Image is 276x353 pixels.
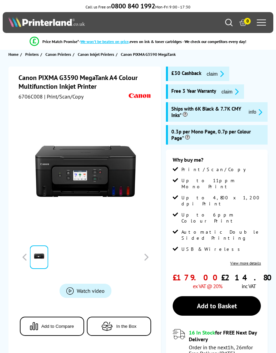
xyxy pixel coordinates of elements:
[60,284,111,298] a: Product_All_Videos
[3,36,273,47] li: modal_Promise
[77,287,105,294] span: Watch video
[42,39,79,44] span: Price Match Promise*
[189,329,261,343] div: for FREE Next Day Delivery
[228,344,246,351] span: 1h, 26m
[181,246,244,252] span: USB & Wireless
[181,178,261,190] span: Up to 11ppm Mono Print
[193,283,222,289] span: ex VAT @ 20%
[19,93,43,100] span: 6706C008
[78,51,114,58] span: Canon Inkjet Printers
[41,324,74,329] span: Add to Compare
[171,106,243,118] span: Ships with 6K Black & 7.7K CMY Inks*
[247,108,265,116] button: promo-description
[44,93,83,100] span: | Print/Scan/Copy
[205,70,226,78] button: promo-description
[225,19,233,26] a: Search
[244,18,251,25] span: 0
[87,317,151,336] button: In the Box
[239,19,247,26] a: 0
[25,51,40,58] a: Printers
[173,296,261,316] a: Add to Basket
[8,16,85,27] img: Printerland Logo
[219,88,241,95] button: promo-description
[25,51,39,58] span: Printers
[127,91,152,101] img: Canon
[230,261,261,266] a: View more details
[116,324,136,329] span: In the Box
[181,195,261,207] span: Up to 4,800 x 1,200 dpi Print
[181,229,261,241] span: Automatic Double Sided Printing
[189,329,215,336] span: 16 In Stock
[171,128,264,141] span: 0.3p per Mono Page, 0.7p per Colour Page*
[8,51,20,58] a: Home
[20,317,84,336] button: Add to Compare
[79,39,246,44] div: - even on ink & toner cartridges - We check our competitors every day!
[173,272,222,283] span: £179.00
[111,2,155,10] b: 0800 840 1992
[171,88,216,95] span: Free 3 Year Warranty
[8,51,19,58] span: Home
[80,39,130,44] span: We won’t be beaten on price,
[242,283,256,289] span: inc VAT
[181,212,261,224] span: Up to 6ppm Colour Print
[121,51,176,58] span: Canon PIXMA G3590 MegaTank
[78,51,116,58] a: Canon Inkjet Printers
[111,4,155,9] a: 0800 840 1992
[171,70,201,78] span: £30 Cashback
[45,51,73,58] a: Canon Printers
[8,16,138,29] a: Printerland Logo
[33,119,138,224] img: Canon PIXMA G3590 MegaTank
[121,51,177,58] a: Canon PIXMA G3590 MegaTank
[181,166,251,172] span: Print/Scan/Copy
[19,73,153,91] h1: Canon PIXMA G3590 MegaTank A4 Colour Multifunction Inkjet Printer
[173,156,261,166] div: Why buy me?
[45,51,71,58] span: Canon Printers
